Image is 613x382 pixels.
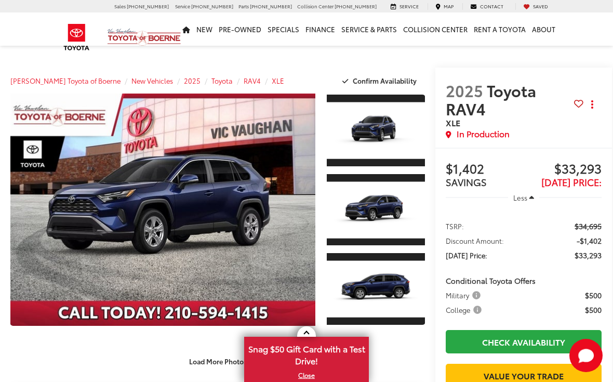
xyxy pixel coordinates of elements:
[446,305,485,315] button: College
[57,20,96,54] img: Toyota
[250,3,292,9] span: [PHONE_NUMBER]
[245,338,368,370] span: Snag $50 Gift Card with a Test Drive!
[337,72,425,90] button: Confirm Availability
[508,188,539,207] button: Less
[457,128,510,140] span: In Production
[513,193,527,202] span: Less
[238,3,249,9] span: Parts
[297,3,334,9] span: Collision Center
[446,305,484,315] span: College
[193,12,216,46] a: New
[446,162,524,177] span: $1,402
[216,12,264,46] a: Pre-Owned
[446,250,487,260] span: [DATE] Price:
[353,76,417,85] span: Confirm Availability
[335,3,377,9] span: [PHONE_NUMBER]
[302,12,338,46] a: Finance
[175,3,190,9] span: Service
[327,94,425,167] a: Expand Photo 1
[446,330,602,353] a: Check Availability
[575,221,602,231] span: $34,695
[10,94,315,326] a: Expand Photo 0
[184,76,201,85] a: 2025
[569,339,603,372] svg: Start Chat
[400,12,471,46] a: Collision Center
[211,76,233,85] a: Toyota
[446,275,536,286] span: Conditional Toyota Offers
[446,175,487,189] span: SAVINGS
[533,3,548,9] span: Saved
[575,250,602,260] span: $33,293
[327,252,425,326] a: Expand Photo 3
[529,12,558,46] a: About
[471,12,529,46] a: Rent a Toyota
[327,173,425,247] a: Expand Photo 2
[114,3,126,9] span: Sales
[446,116,460,128] span: XLE
[444,3,454,9] span: Map
[569,339,603,372] button: Toggle Chat Window
[399,3,419,9] span: Service
[583,96,602,114] button: Actions
[446,221,464,231] span: TSRP:
[127,3,169,9] span: [PHONE_NUMBER]
[326,181,426,238] img: 2025 Toyota RAV4 XLE
[383,3,427,10] a: Service
[338,12,400,46] a: Service & Parts: Opens in a new tab
[462,3,511,10] a: Contact
[326,102,426,159] img: 2025 Toyota RAV4 XLE
[446,290,483,300] span: Military
[515,3,556,10] a: My Saved Vehicles
[428,3,461,10] a: Map
[577,235,602,246] span: -$1,402
[107,28,181,46] img: Vic Vaughan Toyota of Boerne
[131,76,173,85] a: New Vehicles
[244,76,261,85] a: RAV4
[7,93,318,326] img: 2025 Toyota RAV4 XLE
[446,235,504,246] span: Discount Amount:
[585,290,602,300] span: $500
[480,3,503,9] span: Contact
[264,12,302,46] a: Specials
[182,352,254,371] button: Load More Photos
[10,76,121,85] a: [PERSON_NAME] Toyota of Boerne
[446,290,484,300] button: Military
[326,261,426,318] img: 2025 Toyota RAV4 XLE
[591,100,593,109] span: dropdown dots
[541,175,602,189] span: [DATE] Price:
[191,3,233,9] span: [PHONE_NUMBER]
[272,76,284,85] a: XLE
[524,162,602,177] span: $33,293
[446,79,483,101] span: 2025
[446,79,536,120] span: Toyota RAV4
[585,305,602,315] span: $500
[179,12,193,46] a: Home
